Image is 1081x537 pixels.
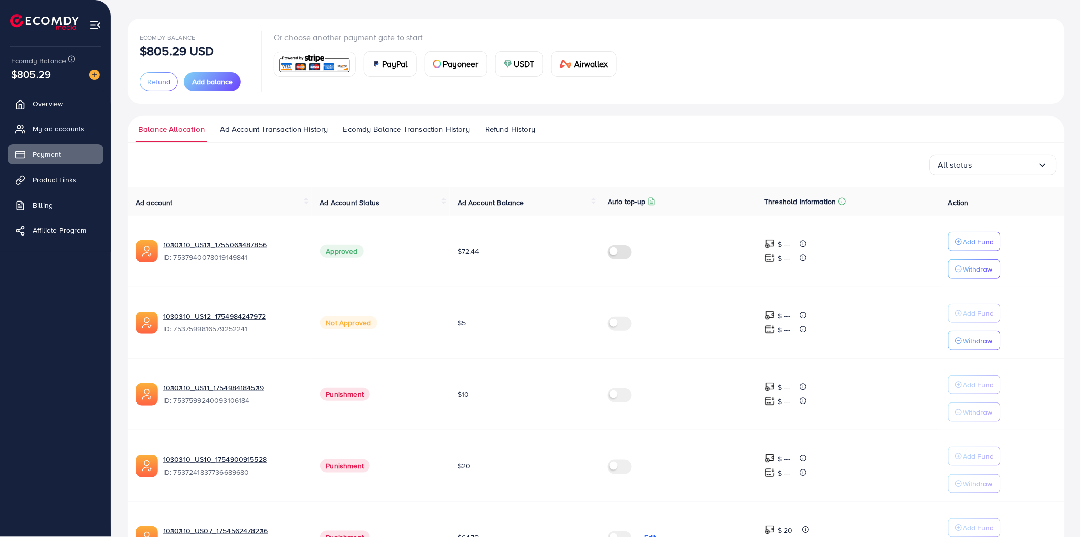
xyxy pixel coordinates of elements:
img: top-up amount [765,453,775,464]
img: card [372,60,380,68]
a: Payment [8,144,103,164]
button: Add Fund [948,304,1001,323]
button: Refund [140,72,178,91]
a: 1030310_US07_1754562478236 [163,526,304,536]
span: ID: 7537940078019149841 [163,252,304,262]
span: $72.44 [458,246,480,256]
button: Withdraw [948,402,1001,422]
a: cardUSDT [495,51,544,77]
p: Threshold information [765,195,836,208]
p: $ --- [778,395,791,408]
span: ID: 7537599240093106184 [163,395,304,406]
img: top-up amount [765,253,775,263]
span: $20 [458,461,470,471]
span: Payoneer [443,58,479,70]
a: 1030310_US12_1754984247972 [163,311,304,321]
span: Ecomdy Balance [140,33,195,42]
span: ID: 7537599816579252241 [163,324,304,334]
p: Withdraw [963,406,993,418]
p: $ --- [778,252,791,264]
p: $ --- [778,381,791,393]
a: Billing [8,195,103,215]
div: <span class='underline'>1030310_US10_1754900915528</span></br>7537241837736689680 [163,454,304,478]
img: menu [89,19,101,31]
a: cardPayoneer [425,51,487,77]
span: Billing [33,200,53,210]
a: Overview [8,93,103,114]
button: Add balance [184,72,241,91]
span: Balance Allocation [138,124,205,135]
span: Punishment [320,459,370,473]
a: 1030310_US11_1754984184539 [163,383,304,393]
p: Add Fund [963,450,994,462]
span: Action [948,197,969,208]
div: <span class='underline'>1030310_US11_1754984184539</span></br>7537599240093106184 [163,383,304,406]
p: Add Fund [963,307,994,319]
img: top-up amount [765,382,775,392]
button: Add Fund [948,447,1001,466]
span: Refund History [485,124,535,135]
span: USDT [514,58,535,70]
img: top-up amount [765,310,775,321]
div: <span class='underline'>1030310_US13_1755063487856</span></br>7537940078019149841 [163,240,304,263]
span: Ad account [136,197,173,208]
p: Auto top-up [608,195,646,208]
img: card [433,60,441,68]
span: Ecomdy Balance [11,56,66,66]
input: Search for option [972,157,1038,173]
p: Add Fund [963,379,994,391]
p: $ --- [778,238,791,250]
img: top-up amount [765,396,775,407]
p: $805.29 USD [140,45,214,57]
a: cardPayPal [364,51,417,77]
button: Add Fund [948,232,1001,251]
p: $ --- [778,467,791,479]
span: Airwallex [574,58,608,70]
img: top-up amount [765,324,775,335]
p: $ 20 [778,524,793,536]
img: ic-ads-acc.e4c84228.svg [136,383,158,406]
span: $805.29 [11,66,51,81]
img: image [89,70,100,80]
img: card [560,60,572,68]
span: $10 [458,389,469,399]
span: Punishment [320,388,370,401]
span: ID: 7537241837736689680 [163,467,304,477]
img: ic-ads-acc.e4c84228.svg [136,455,158,477]
a: cardAirwallex [551,51,616,77]
p: Or choose another payment gate to start [274,31,625,43]
p: Add Fund [963,522,994,534]
span: Payment [33,149,61,159]
a: Product Links [8,170,103,190]
p: Add Fund [963,236,994,248]
p: Withdraw [963,478,993,490]
span: Refund [147,77,170,87]
img: top-up amount [765,239,775,249]
p: $ --- [778,324,791,336]
p: $ --- [778,310,791,322]
img: top-up amount [765,525,775,535]
img: card [504,60,512,68]
img: logo [10,14,79,30]
span: My ad accounts [33,124,84,134]
a: 1030310_US13_1755063487856 [163,240,304,250]
button: Add Fund [948,375,1001,394]
a: Affiliate Program [8,220,103,241]
span: Add balance [192,77,233,87]
span: Overview [33,98,63,109]
span: Product Links [33,175,76,185]
span: Not Approved [320,316,377,329]
span: Ad Account Status [320,197,380,208]
span: Ad Account Balance [458,197,524,208]
div: <span class='underline'>1030310_US12_1754984247972</span></br>7537599816579252241 [163,311,304,334]
span: Ecomdy Balance Transaction History [343,124,470,135]
a: My ad accounts [8,119,103,139]
button: Withdraw [948,259,1001,279]
div: Search for option [930,155,1057,175]
img: top-up amount [765,467,775,478]
p: Withdraw [963,334,993,347]
span: Affiliate Program [33,225,87,236]
img: ic-ads-acc.e4c84228.svg [136,312,158,334]
span: PayPal [383,58,408,70]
